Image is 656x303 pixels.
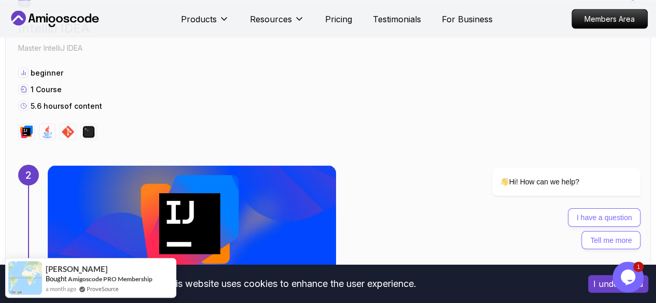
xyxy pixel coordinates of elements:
span: Bought [46,275,67,283]
img: IntelliJ IDEA Developer Guide card [48,165,336,294]
p: Products [181,12,217,25]
a: ProveSource [87,284,119,293]
p: 5.6 hours of content [31,100,102,111]
p: beginner [31,67,63,78]
button: Resources [250,12,304,33]
a: For Business [442,12,493,25]
span: [PERSON_NAME] [46,265,108,273]
p: Members Area [572,9,647,28]
iframe: chat widget [459,86,646,256]
div: 2 [18,165,39,185]
a: Testimonials [373,12,421,25]
span: 1 Course [31,84,62,93]
a: Pricing [325,12,352,25]
iframe: chat widget [612,262,646,293]
img: java logo [41,125,53,138]
img: terminal logo [82,125,95,138]
a: Members Area [571,9,648,28]
div: This website uses cookies to enhance the user experience. [8,272,573,295]
button: Accept cookies [588,275,648,293]
img: intellij logo [20,125,33,138]
p: Master IntelliJ IDEA [18,40,638,55]
button: Products [181,12,229,33]
img: provesource social proof notification image [8,261,42,295]
img: git logo [62,125,74,138]
span: a month ago [46,284,76,293]
p: Resources [250,12,292,25]
a: Amigoscode PRO Membership [68,275,152,283]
